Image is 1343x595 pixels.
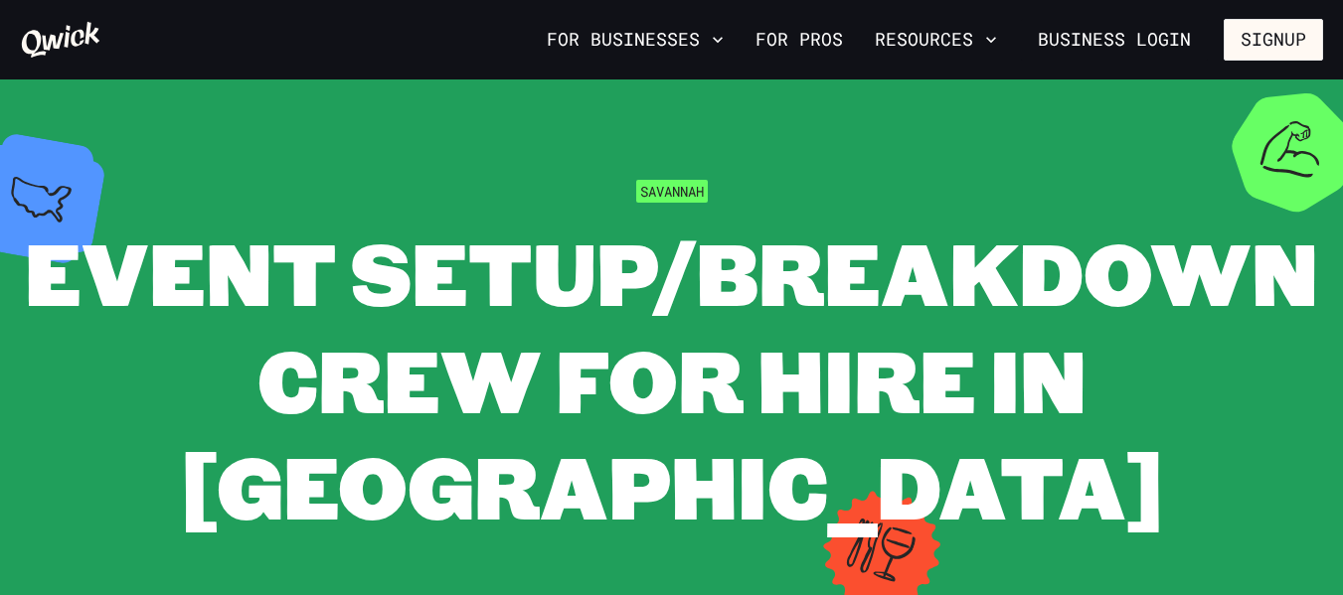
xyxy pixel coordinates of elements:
a: For Pros [748,23,851,57]
a: Business Login [1021,19,1208,61]
span: Savannah [636,180,708,203]
button: Resources [867,23,1005,57]
button: For Businesses [539,23,732,57]
button: Signup [1224,19,1323,61]
span: Event Setup/Breakdown Crew for Hire in [GEOGRAPHIC_DATA] [25,215,1318,542]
